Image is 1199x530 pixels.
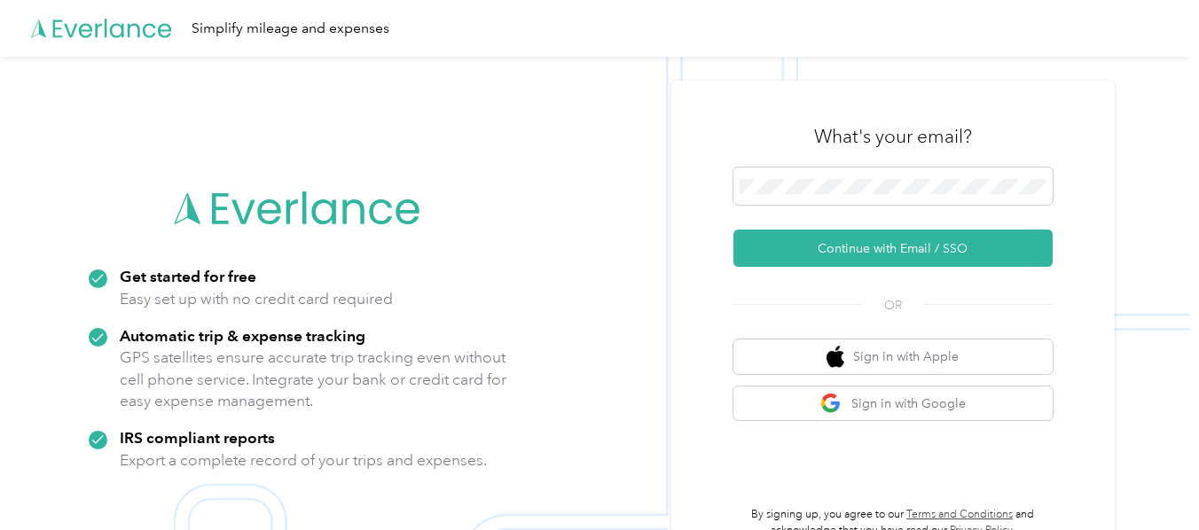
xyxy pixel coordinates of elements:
strong: IRS compliant reports [120,428,275,447]
img: apple logo [827,346,844,368]
p: GPS satellites ensure accurate trip tracking even without cell phone service. Integrate your bank... [120,347,507,412]
img: google logo [820,393,842,415]
button: apple logoSign in with Apple [733,339,1053,374]
a: Terms and Conditions [906,508,1013,521]
button: google logoSign in with Google [733,386,1053,421]
h3: What's your email? [814,124,972,149]
div: Simplify mileage and expenses [192,18,389,40]
p: Easy set up with no credit card required [120,288,393,310]
span: OR [862,296,924,315]
button: Continue with Email / SSO [733,230,1053,267]
p: Export a complete record of your trips and expenses. [120,449,487,472]
strong: Get started for free [120,267,256,285]
strong: Automatic trip & expense tracking [120,326,365,345]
